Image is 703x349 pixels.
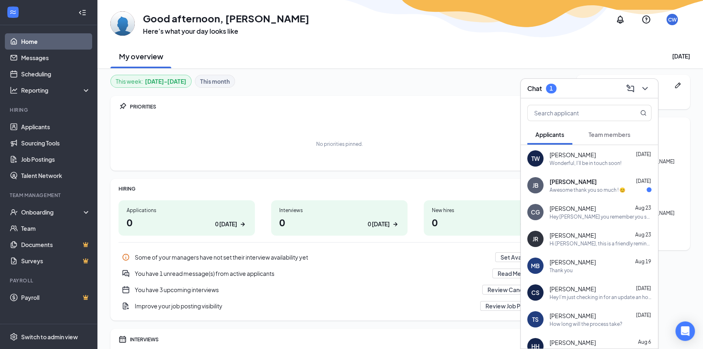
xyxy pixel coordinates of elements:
a: Applicants [21,119,91,135]
span: Aug 19 [635,258,651,264]
div: [DATE] [672,52,690,60]
h1: 0 [127,215,247,229]
svg: QuestionInfo [641,15,651,24]
div: No priorities pinned. [316,141,363,147]
a: Applications00 [DATE]ArrowRight [119,200,255,236]
svg: Settings [10,333,18,341]
a: DoubleChatActiveYou have 1 unread message(s) from active applicantsRead MessagesPin [119,265,560,282]
a: DocumentAddImprove your job posting visibilityReview Job PostingsPin [119,298,560,314]
svg: MagnifyingGlass [640,110,647,116]
span: Aug 23 [635,232,651,238]
a: CalendarNewYou have 3 upcoming interviewsReview CandidatesPin [119,282,560,298]
svg: Collapse [78,9,86,17]
h2: My overview [119,51,163,61]
span: [PERSON_NAME] [550,178,597,186]
div: Awesome thank you so much ! 😊 [550,186,625,193]
div: Hi [PERSON_NAME], this is a friendly reminder. Your meeting with [PERSON_NAME]' for Team Member a... [550,240,651,247]
a: Scheduling [21,66,91,82]
svg: ArrowRight [391,220,399,228]
div: Payroll [10,277,89,284]
div: You have 3 upcoming interviews [119,282,560,298]
h1: 0 [432,215,552,229]
div: CS [531,288,539,297]
div: You have 1 unread message(s) from active applicants [119,265,560,282]
div: Reporting [21,86,91,94]
div: 0 [DATE] [368,220,390,228]
a: Interviews00 [DATE]ArrowRight [271,200,408,236]
svg: Analysis [10,86,18,94]
div: Hey [PERSON_NAME] you remember you switched [DATE]?? [550,213,651,220]
div: New hires [432,207,552,214]
input: Search applicant [528,105,624,121]
span: [PERSON_NAME] [550,204,596,212]
a: Talent Network [21,167,91,184]
div: CW [668,16,677,23]
svg: ComposeMessage [625,84,635,93]
span: [DATE] [636,285,651,291]
h3: Here’s what your day looks like [143,27,309,36]
svg: DocumentAdd [122,302,130,310]
div: Some of your managers have not set their interview availability yet [119,249,560,265]
svg: ChevronDown [640,84,650,93]
b: [DATE] - [DATE] [145,77,186,86]
span: [PERSON_NAME] [550,258,596,266]
div: Onboarding [21,208,84,216]
a: SurveysCrown [21,253,91,269]
div: Improve your job posting visibility [135,302,475,310]
div: PRIORITIES [130,103,560,110]
a: Messages [21,50,91,66]
svg: UserCheck [10,208,18,216]
div: HIRING [119,185,560,192]
div: JR [533,235,538,243]
div: Hiring [10,106,89,113]
span: [PERSON_NAME] [550,231,596,239]
button: Review Candidates [482,285,546,295]
button: Read Messages [492,269,546,278]
div: Applications [127,207,247,214]
div: Hey I’m just checking in for an update an how soon I can start [550,294,651,301]
h1: 0 [279,215,399,229]
div: You have 3 upcoming interviews [135,286,477,294]
b: This month [200,77,230,86]
div: 1 [550,85,553,92]
svg: Notifications [615,15,625,24]
div: Team Management [10,192,89,199]
span: [DATE] [636,312,651,318]
a: InfoSome of your managers have not set their interview availability yetSet AvailabilityPin [119,249,560,265]
div: Thank you [550,267,573,274]
div: This week : [116,77,186,86]
a: PayrollCrown [21,289,91,306]
span: [PERSON_NAME] [550,312,596,320]
span: Applicants [535,131,564,138]
svg: Calendar [119,335,127,343]
div: Improve your job posting visibility [119,298,560,314]
span: [DATE] [636,151,651,157]
a: New hires00 [DATE]ArrowRight [424,200,560,236]
div: Interviews [279,207,399,214]
a: DocumentsCrown [21,236,91,253]
div: Wonderful, I’ll be in touch soon! [550,160,621,167]
div: Switch to admin view [21,333,78,341]
a: Job Postings [21,151,91,167]
div: CG [531,208,540,216]
div: Open Intercom Messenger [675,321,695,341]
span: [DATE] [636,178,651,184]
span: [PERSON_NAME] [550,338,596,347]
div: 0 [DATE] [215,220,237,228]
h1: Good afternoon, [PERSON_NAME] [143,11,309,25]
svg: CalendarNew [122,286,130,294]
button: Set Availability [495,252,546,262]
h3: Chat [527,84,542,93]
button: ComposeMessage [624,82,637,95]
svg: ArrowRight [239,220,247,228]
a: Team [21,220,91,236]
button: ChevronDown [638,82,651,95]
span: [PERSON_NAME] [550,151,596,159]
svg: WorkstreamLogo [9,8,17,16]
span: Aug 6 [638,339,651,345]
svg: Pin [119,102,127,111]
span: Team members [589,131,630,138]
div: TS [532,315,539,323]
img: Crystal Wagner [110,11,135,36]
a: Sourcing Tools [21,135,91,151]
